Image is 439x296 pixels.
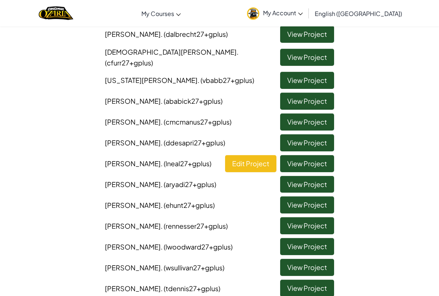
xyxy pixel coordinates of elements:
span: . (ababick27+gplus) [161,97,222,105]
a: View Project [280,217,334,234]
span: [PERSON_NAME] [105,263,224,272]
a: My Courses [138,3,185,23]
span: My Courses [141,10,174,17]
span: . (ehunt27+gplus) [161,201,215,209]
img: avatar [247,7,259,20]
a: Edit Project [225,155,276,172]
span: [PERSON_NAME] [105,138,225,147]
span: . (aryadi27+gplus) [161,180,216,189]
span: . (dalbrecht27+gplus) [161,30,228,38]
a: View Project [280,113,334,131]
a: View Project [280,72,334,89]
a: View Project [280,49,334,66]
a: View Project [280,155,334,172]
a: View Project [280,238,334,255]
span: . (rennesser27+gplus) [161,222,228,230]
img: Home [39,6,73,21]
span: . (cmcmanus27+gplus) [161,118,231,126]
span: . (ddesapri27+gplus) [161,138,225,147]
span: English ([GEOGRAPHIC_DATA]) [315,10,402,17]
span: [PERSON_NAME] [105,201,215,209]
span: [PERSON_NAME] [105,222,228,230]
span: . (tdennis27+gplus) [161,284,220,293]
a: View Project [280,134,334,151]
span: [PERSON_NAME] [105,242,233,251]
span: [US_STATE][PERSON_NAME] [105,76,254,84]
a: View Project [280,196,334,213]
a: View Project [280,259,334,276]
a: View Project [280,176,334,193]
span: . (wsullivan27+gplus) [161,263,224,272]
a: My Account [243,1,307,25]
span: . (lwoodward27+gplus) [161,242,233,251]
span: [DEMOGRAPHIC_DATA][PERSON_NAME] [105,48,238,67]
a: View Project [280,93,334,110]
span: . (lneal27+gplus) [161,159,211,168]
a: English ([GEOGRAPHIC_DATA]) [311,3,406,23]
span: [PERSON_NAME] [105,118,231,126]
span: . (vbabb27+gplus) [198,76,254,84]
span: [PERSON_NAME] [105,97,222,105]
span: [PERSON_NAME] [105,180,216,189]
span: My Account [263,9,303,17]
span: [PERSON_NAME] [105,159,211,168]
span: . (cfurr27+gplus) [105,48,238,67]
span: [PERSON_NAME] [105,284,220,293]
span: [PERSON_NAME] [105,30,228,38]
a: Ozaria by CodeCombat logo [39,6,73,21]
a: View Project [280,26,334,43]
